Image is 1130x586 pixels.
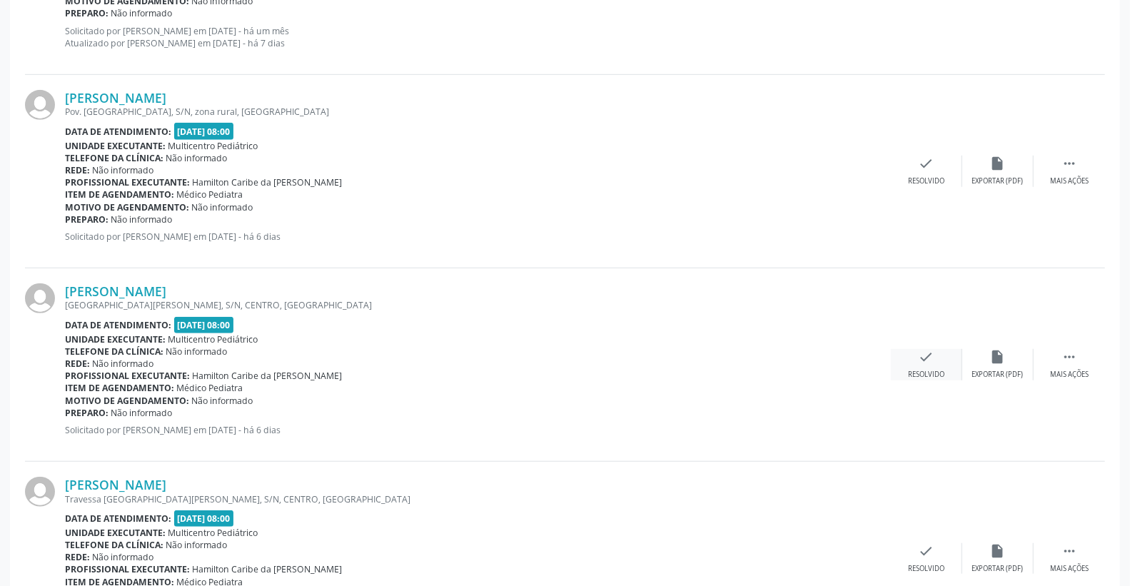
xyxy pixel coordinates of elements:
[177,188,243,201] span: Médico Pediatra
[1050,176,1089,186] div: Mais ações
[65,551,90,563] b: Rede:
[908,370,944,380] div: Resolvido
[65,563,190,575] b: Profissional executante:
[65,299,891,311] div: [GEOGRAPHIC_DATA][PERSON_NAME], S/N, CENTRO, [GEOGRAPHIC_DATA]
[174,123,234,139] span: [DATE] 08:00
[25,90,55,120] img: img
[65,370,190,382] b: Profissional executante:
[65,358,90,370] b: Rede:
[168,333,258,345] span: Multicentro Pediátrico
[990,156,1006,171] i: insert_drive_file
[65,395,189,407] b: Motivo de agendamento:
[65,319,171,331] b: Data de atendimento:
[65,106,891,118] div: Pov. [GEOGRAPHIC_DATA], S/N, zona rural, [GEOGRAPHIC_DATA]
[919,349,934,365] i: check
[111,7,173,19] span: Não informado
[65,213,109,226] b: Preparo:
[908,564,944,574] div: Resolvido
[174,510,234,527] span: [DATE] 08:00
[93,164,154,176] span: Não informado
[65,345,163,358] b: Telefone da clínica:
[166,152,228,164] span: Não informado
[93,358,154,370] span: Não informado
[25,283,55,313] img: img
[166,539,228,551] span: Não informado
[990,349,1006,365] i: insert_drive_file
[168,140,258,152] span: Multicentro Pediátrico
[193,563,343,575] span: Hamilton Caribe da [PERSON_NAME]
[65,25,891,49] p: Solicitado por [PERSON_NAME] em [DATE] - há um mês Atualizado por [PERSON_NAME] em [DATE] - há 7 ...
[65,477,166,492] a: [PERSON_NAME]
[192,395,253,407] span: Não informado
[908,176,944,186] div: Resolvido
[65,176,190,188] b: Profissional executante:
[1050,370,1089,380] div: Mais ações
[65,512,171,525] b: Data de atendimento:
[111,407,173,419] span: Não informado
[93,551,154,563] span: Não informado
[193,370,343,382] span: Hamilton Caribe da [PERSON_NAME]
[111,213,173,226] span: Não informado
[65,283,166,299] a: [PERSON_NAME]
[65,493,891,505] div: Travessa [GEOGRAPHIC_DATA][PERSON_NAME], S/N, CENTRO, [GEOGRAPHIC_DATA]
[65,407,109,419] b: Preparo:
[65,126,171,138] b: Data de atendimento:
[65,7,109,19] b: Preparo:
[1061,349,1077,365] i: 
[25,477,55,507] img: img
[1050,564,1089,574] div: Mais ações
[1061,156,1077,171] i: 
[166,345,228,358] span: Não informado
[174,317,234,333] span: [DATE] 08:00
[1061,543,1077,559] i: 
[972,564,1024,574] div: Exportar (PDF)
[65,539,163,551] b: Telefone da clínica:
[192,201,253,213] span: Não informado
[65,164,90,176] b: Rede:
[177,382,243,394] span: Médico Pediatra
[972,370,1024,380] div: Exportar (PDF)
[65,333,166,345] b: Unidade executante:
[990,543,1006,559] i: insert_drive_file
[65,424,891,436] p: Solicitado por [PERSON_NAME] em [DATE] - há 6 dias
[168,527,258,539] span: Multicentro Pediátrico
[193,176,343,188] span: Hamilton Caribe da [PERSON_NAME]
[65,140,166,152] b: Unidade executante:
[65,527,166,539] b: Unidade executante:
[65,201,189,213] b: Motivo de agendamento:
[65,188,174,201] b: Item de agendamento:
[65,90,166,106] a: [PERSON_NAME]
[919,156,934,171] i: check
[65,152,163,164] b: Telefone da clínica:
[65,382,174,394] b: Item de agendamento:
[919,543,934,559] i: check
[65,231,891,243] p: Solicitado por [PERSON_NAME] em [DATE] - há 6 dias
[972,176,1024,186] div: Exportar (PDF)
